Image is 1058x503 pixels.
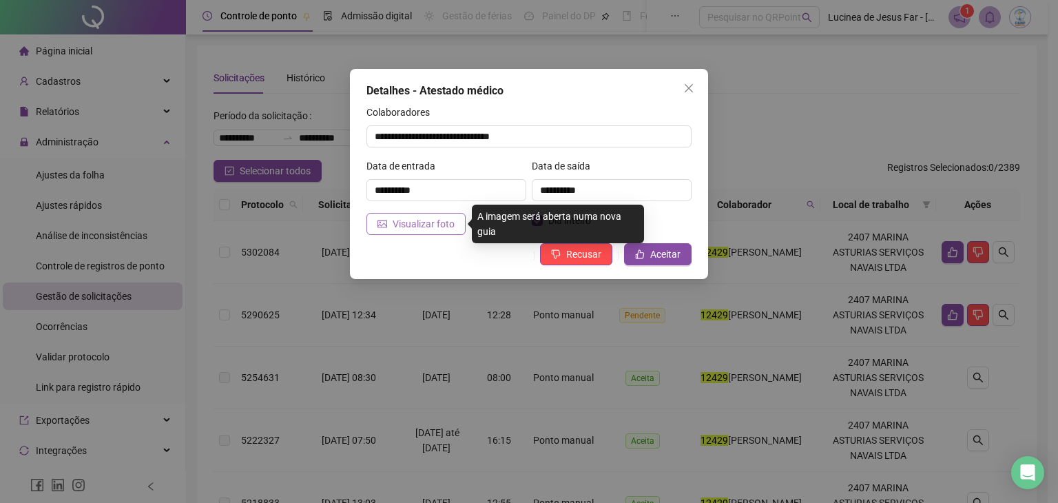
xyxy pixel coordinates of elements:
div: A imagem será aberta numa nova guia [472,205,644,243]
div: Detalhes - Atestado médico [366,83,692,99]
label: Colaboradores [366,105,439,120]
div: Open Intercom Messenger [1011,456,1044,489]
button: Recusar [540,243,612,265]
span: close [683,83,694,94]
span: dislike [551,249,561,259]
span: picture [377,219,387,229]
span: like [635,249,645,259]
span: Aceitar [650,247,681,262]
button: Visualizar foto [366,213,466,235]
span: Visualizar foto [393,216,455,232]
button: Aceitar [624,243,692,265]
label: Data de entrada [366,158,444,174]
label: Data de saída [532,158,599,174]
button: Close [678,77,700,99]
span: Recusar [566,247,601,262]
